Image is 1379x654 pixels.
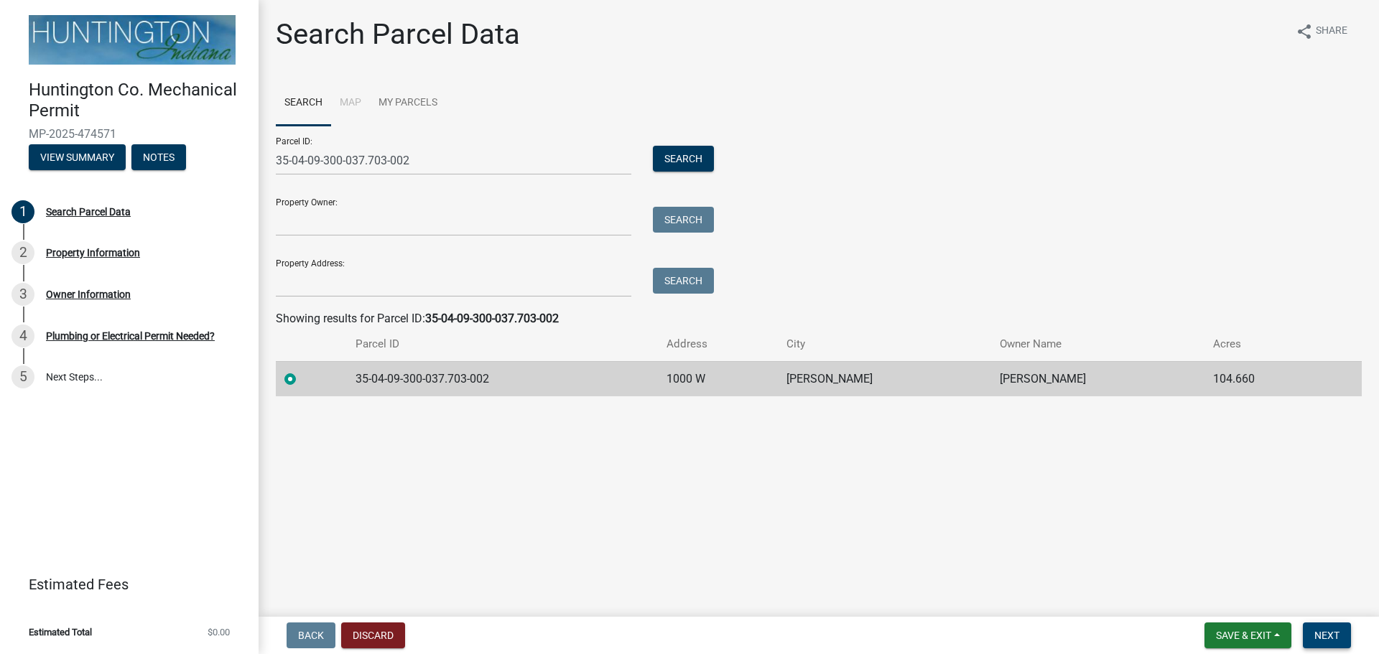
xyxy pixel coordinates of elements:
button: shareShare [1284,17,1359,45]
td: [PERSON_NAME] [778,361,991,396]
td: [PERSON_NAME] [991,361,1204,396]
td: 35-04-09-300-037.703-002 [347,361,658,396]
div: 4 [11,324,34,347]
wm-modal-confirm: Summary [29,152,126,164]
a: Search [276,80,331,126]
th: City [778,327,991,361]
button: Search [653,268,714,294]
span: $0.00 [208,627,230,637]
span: Back [298,630,324,641]
div: Search Parcel Data [46,207,131,217]
div: 5 [11,365,34,388]
div: 3 [11,283,34,306]
div: Showing results for Parcel ID: [276,310,1362,327]
a: My Parcels [370,80,446,126]
div: 2 [11,241,34,264]
span: Next [1314,630,1339,641]
button: Search [653,146,714,172]
span: Save & Exit [1216,630,1271,641]
td: 1000 W [658,361,778,396]
th: Acres [1204,327,1326,361]
h1: Search Parcel Data [276,17,520,52]
a: Estimated Fees [11,570,236,599]
h4: Huntington Co. Mechanical Permit [29,80,247,121]
button: Next [1303,622,1351,648]
span: Share [1316,23,1347,40]
button: Save & Exit [1204,622,1291,648]
th: Address [658,327,778,361]
button: Back [287,622,335,648]
button: Search [653,207,714,233]
div: Property Information [46,248,140,258]
img: Huntington County, Indiana [29,15,236,65]
button: Notes [131,144,186,170]
span: MP-2025-474571 [29,127,230,141]
strong: 35-04-09-300-037.703-002 [425,312,559,325]
th: Owner Name [991,327,1204,361]
i: share [1296,23,1313,40]
button: Discard [341,622,405,648]
button: View Summary [29,144,126,170]
div: Owner Information [46,289,131,299]
td: 104.660 [1204,361,1326,396]
div: 1 [11,200,34,223]
span: Estimated Total [29,627,92,637]
th: Parcel ID [347,327,658,361]
div: Plumbing or Electrical Permit Needed? [46,331,215,341]
wm-modal-confirm: Notes [131,152,186,164]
